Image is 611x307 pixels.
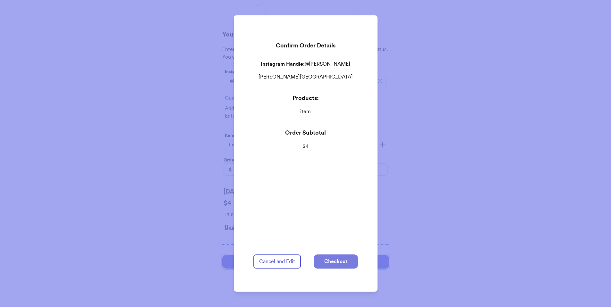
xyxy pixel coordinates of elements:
button: Cancel and Edit [253,254,301,269]
div: Order Subtotal [253,128,358,137]
button: Checkout [314,254,358,269]
span: item [253,108,358,115]
span: Instagram Handle: [261,62,305,67]
div: Confirm Order Details [253,36,358,55]
span: @ [PERSON_NAME] [305,62,350,67]
p: $ 4 [253,142,358,150]
div: Products: [253,94,358,103]
p: [PERSON_NAME][GEOGRAPHIC_DATA] [253,73,358,81]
